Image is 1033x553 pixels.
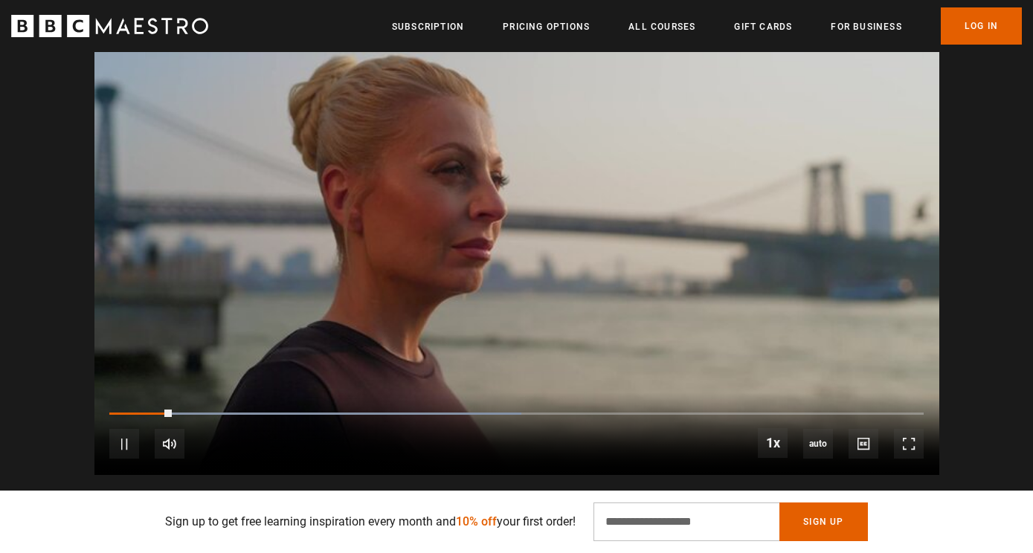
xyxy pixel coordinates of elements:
[831,19,901,34] a: For business
[734,19,792,34] a: Gift Cards
[941,7,1022,45] a: Log In
[392,7,1022,45] nav: Primary
[849,429,878,459] button: Captions
[758,428,788,458] button: Playback Rate
[803,429,833,459] span: auto
[456,514,497,528] span: 10% off
[894,429,924,459] button: Fullscreen
[779,502,867,541] button: Sign Up
[109,413,923,415] div: Progress Bar
[392,19,464,34] a: Subscription
[628,19,695,34] a: All Courses
[155,429,184,459] button: Mute
[109,429,139,459] button: Pause
[503,19,590,34] a: Pricing Options
[803,429,833,459] div: Current quality: 360p
[165,513,576,531] p: Sign up to get free learning inspiration every month and your first order!
[11,15,208,37] svg: BBC Maestro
